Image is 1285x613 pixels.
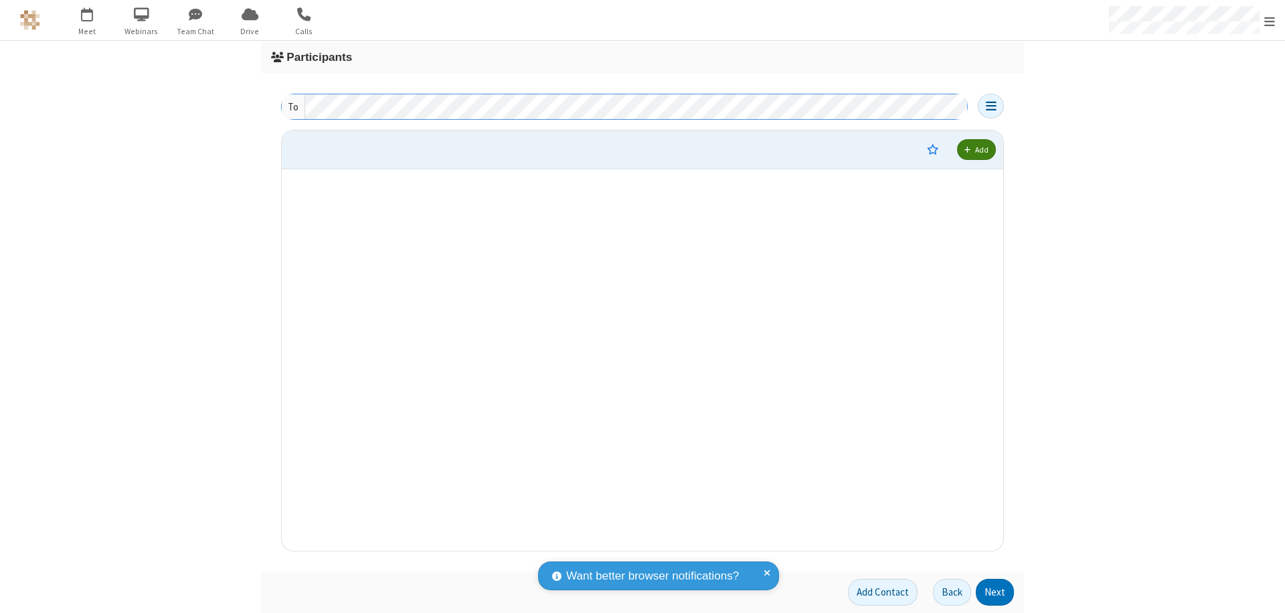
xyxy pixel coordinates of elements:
[279,25,329,37] span: Calls
[957,139,995,160] button: Add
[282,94,305,119] div: To
[225,25,275,37] span: Drive
[62,25,112,37] span: Meet
[933,579,971,606] button: Back
[857,586,909,598] span: Add Contact
[282,130,1005,551] div: grid
[848,579,918,606] button: Add Contact
[566,567,739,585] span: Want better browser notifications?
[171,25,221,37] span: Team Chat
[271,51,1014,64] h3: Participants
[20,10,40,30] img: QA Selenium DO NOT DELETE OR CHANGE
[976,579,1014,606] button: Next
[975,144,989,154] span: Add
[978,94,1004,118] button: Open menu
[116,25,167,37] span: Webinars
[1252,578,1275,604] iframe: Chat
[918,138,948,161] button: Moderator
